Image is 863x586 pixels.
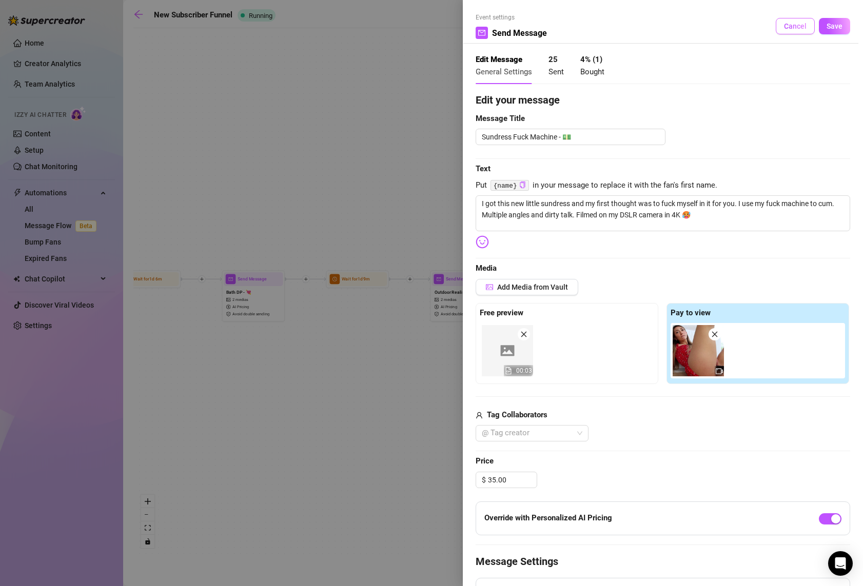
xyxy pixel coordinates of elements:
[476,179,850,192] span: Put in your message to replace it with the fan's first name.
[484,513,612,522] strong: Override with Personalized AI Pricing
[476,456,494,466] strong: Price
[580,55,602,64] strong: 4 % ( 1 )
[476,279,578,295] button: Add Media from Vault
[478,29,485,36] span: mail
[776,18,815,34] button: Cancel
[548,55,558,64] strong: 25
[487,410,547,419] strong: Tag Collaborators
[516,367,532,374] span: 00:03
[519,181,526,188] span: copy
[548,67,564,76] span: Sent
[476,129,665,145] textarea: Sundress Fuck Machine - 💵
[497,283,568,291] span: Add Media from Vault
[476,13,547,23] span: Event settings
[476,409,483,421] span: user
[828,551,853,576] div: Open Intercom Messenger
[480,308,523,317] strong: Free preview
[505,367,512,374] span: file-gif
[482,325,533,376] img: square-placeholder.png
[476,554,850,569] h4: Message Settings
[827,22,842,30] span: Save
[476,67,532,76] span: General Settings
[482,325,533,376] div: 00:03
[671,308,711,317] strong: Pay to view
[476,235,489,249] img: svg%3e
[476,114,525,123] strong: Message Title
[711,331,718,338] span: close
[491,180,529,191] code: {name}
[488,472,537,488] input: Free
[520,331,527,338] span: close
[492,27,547,39] span: Send Message
[476,264,497,273] strong: Media
[716,368,723,375] span: video-camera
[673,325,724,376] img: media
[519,181,526,189] button: Click to Copy
[476,164,491,173] strong: Text
[476,94,560,106] strong: Edit your message
[580,67,604,76] span: Bought
[784,22,807,30] span: Cancel
[476,55,522,64] strong: Edit Message
[476,195,850,231] textarea: I got this new little sundress and my first thought was to fuck myself in it for you. I use my fu...
[486,284,493,291] span: picture
[819,18,850,34] button: Save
